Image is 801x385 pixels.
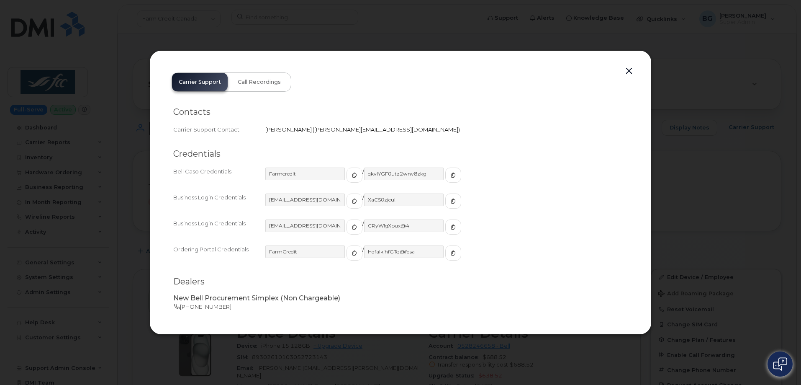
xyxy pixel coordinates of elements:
img: Open chat [773,357,787,371]
div: Business Login Credentials [173,194,265,216]
span: [PERSON_NAME][EMAIL_ADDRESS][DOMAIN_NAME] [314,126,458,133]
h2: Dealers [173,276,628,287]
div: / [265,168,628,190]
div: / [265,220,628,242]
p: [PHONE_NUMBER] [173,303,628,311]
div: Bell Caso Credentials [173,168,265,190]
button: copy to clipboard [347,168,362,183]
div: / [265,245,628,268]
span: Call Recordings [238,79,281,85]
div: Business Login Credentials [173,220,265,242]
div: Ordering Portal Credentials [173,245,265,268]
button: copy to clipboard [347,220,362,235]
h2: Contacts [173,107,628,117]
div: Carrier Support Contact [173,126,265,134]
span: [PERSON_NAME] [265,126,312,133]
button: copy to clipboard [347,245,362,261]
button: copy to clipboard [445,220,461,235]
p: New Bell Procurement Simplex (Non Chargeable) [173,294,628,303]
button: copy to clipboard [445,168,461,183]
button: copy to clipboard [445,245,461,261]
button: copy to clipboard [347,194,362,209]
div: / [265,194,628,216]
h2: Credentials [173,149,628,159]
button: copy to clipboard [445,194,461,209]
